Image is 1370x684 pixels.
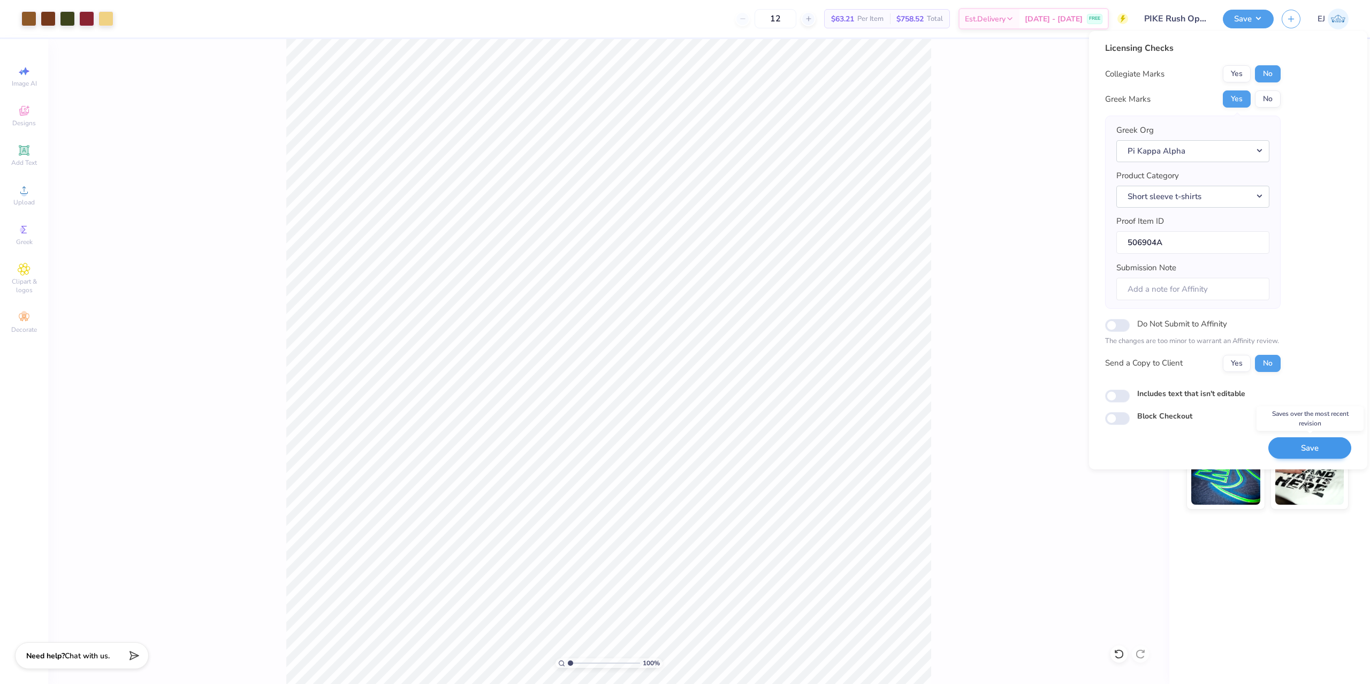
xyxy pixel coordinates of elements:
[1116,124,1154,136] label: Greek Org
[1105,93,1151,105] div: Greek Marks
[1116,170,1179,182] label: Product Category
[1257,406,1364,431] div: Saves over the most recent revision
[1116,262,1176,274] label: Submission Note
[1191,451,1260,505] img: Glow in the Dark Ink
[11,325,37,334] span: Decorate
[12,79,37,88] span: Image AI
[1137,411,1192,422] label: Block Checkout
[1328,9,1349,29] img: Edgardo Jr
[1223,65,1251,82] button: Yes
[1268,437,1351,459] button: Save
[5,277,43,294] span: Clipart & logos
[1223,355,1251,372] button: Yes
[1255,65,1281,82] button: No
[16,238,33,246] span: Greek
[1116,278,1269,301] input: Add a note for Affinity
[1105,42,1281,55] div: Licensing Checks
[1105,68,1164,80] div: Collegiate Marks
[1318,9,1349,29] a: EJ
[1116,140,1269,162] button: Pi Kappa Alpha
[12,119,36,127] span: Designs
[1116,186,1269,208] button: Short sleeve t-shirts
[1136,8,1215,29] input: Untitled Design
[755,9,796,28] input: – –
[65,651,110,661] span: Chat with us.
[1116,215,1164,227] label: Proof Item ID
[927,13,943,25] span: Total
[26,651,65,661] strong: Need help?
[1223,10,1274,28] button: Save
[1275,451,1344,505] img: Water based Ink
[1105,357,1183,369] div: Send a Copy to Client
[831,13,854,25] span: $63.21
[857,13,884,25] span: Per Item
[965,13,1006,25] span: Est. Delivery
[1255,90,1281,108] button: No
[1137,388,1245,399] label: Includes text that isn't editable
[896,13,924,25] span: $758.52
[1318,13,1325,25] span: EJ
[11,158,37,167] span: Add Text
[1105,336,1281,347] p: The changes are too minor to warrant an Affinity review.
[643,658,660,668] span: 100 %
[13,198,35,207] span: Upload
[1137,317,1227,331] label: Do Not Submit to Affinity
[1025,13,1083,25] span: [DATE] - [DATE]
[1089,15,1100,22] span: FREE
[1223,90,1251,108] button: Yes
[1255,355,1281,372] button: No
